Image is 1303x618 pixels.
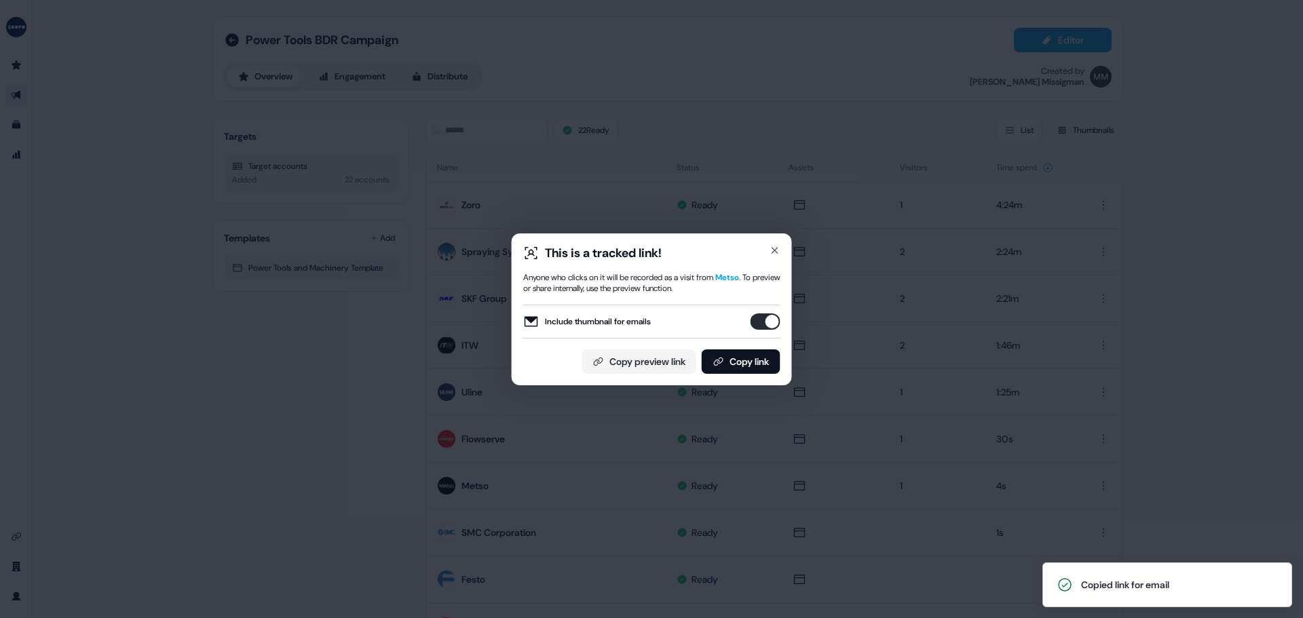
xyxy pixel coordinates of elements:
[1081,578,1169,592] div: Copied link for email
[545,245,662,261] div: This is a tracked link!
[715,272,739,283] span: Metso
[523,272,780,294] div: Anyone who clicks on it will be recorded as a visit from . To preview or share internally, use th...
[523,313,651,330] label: Include thumbnail for emails
[582,349,696,374] button: Copy preview link
[702,349,780,374] button: Copy link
